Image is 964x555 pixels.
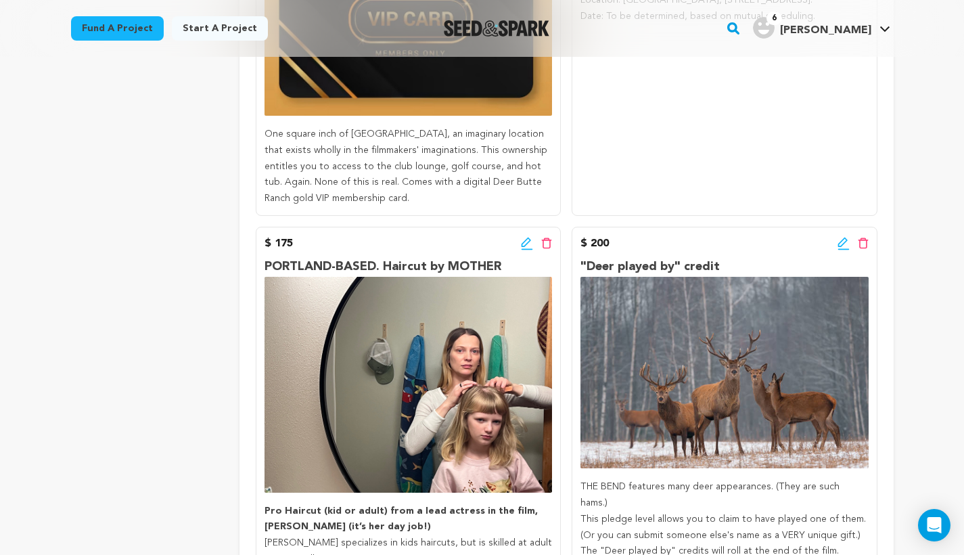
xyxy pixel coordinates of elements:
[265,277,552,493] img: incentive
[753,17,871,39] div: Mike M.'s Profile
[750,14,893,39] a: Mike M.'s Profile
[71,16,164,41] a: Fund a project
[580,512,868,544] p: This pledge level allows you to claim to have played one of them. (Or you can submit someone else...
[265,127,552,207] p: One square inch of [GEOGRAPHIC_DATA], an imaginary location that exists wholly in the filmmakers'...
[780,25,871,36] span: [PERSON_NAME]
[265,236,293,252] p: $ 175
[753,17,775,39] img: user.png
[265,506,538,532] strong: Pro Haircut (kid or adult) from a lead actress in the film, [PERSON_NAME] (it’s her day job!)
[580,236,609,252] p: $ 200
[580,479,868,512] p: THE BEND features many deer appearances. (They are such hams.)
[766,12,782,25] span: 6
[580,277,868,468] img: incentive
[172,16,268,41] a: Start a project
[265,257,552,277] p: PORTLAND-BASED. Haircut by MOTHER
[918,509,950,541] div: Open Intercom Messenger
[580,257,868,277] p: "Deer played by" credit
[444,20,550,37] a: Seed&Spark Homepage
[750,14,893,43] span: Mike M.'s Profile
[444,20,550,37] img: Seed&Spark Logo Dark Mode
